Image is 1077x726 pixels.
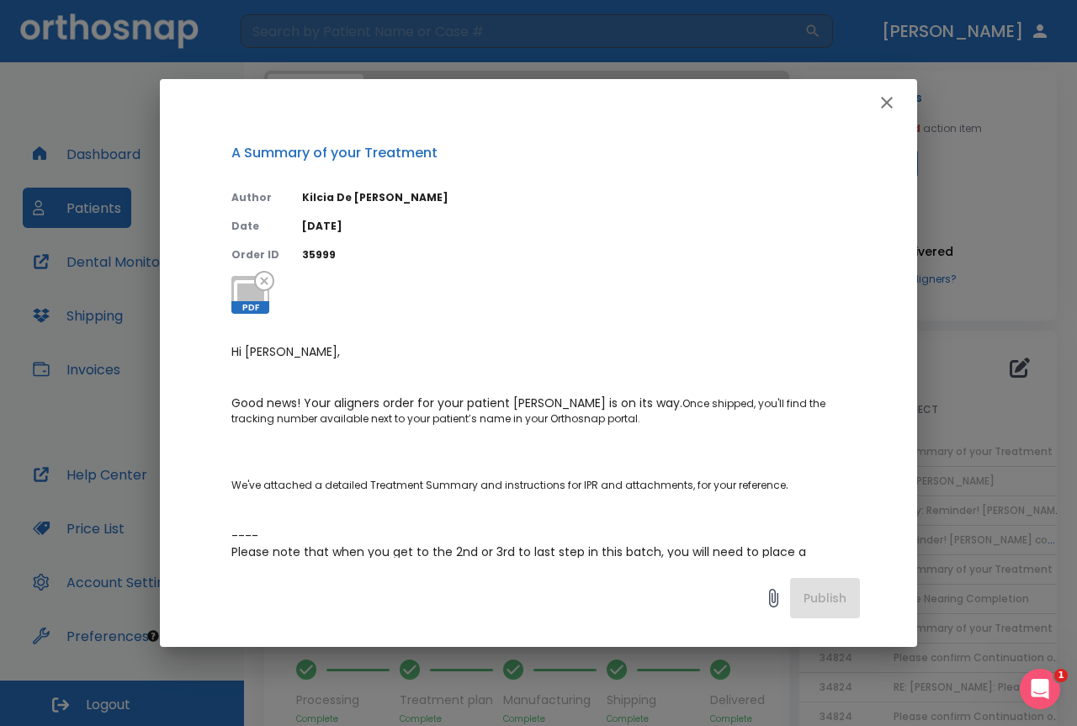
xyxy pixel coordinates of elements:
p: We've attached a detailed Treatment Summary and instructions for IPR and attachments, for your re... [231,462,860,493]
span: PDF [231,301,269,314]
p: 35999 [302,247,860,262]
span: Hi [PERSON_NAME], [231,343,340,360]
p: Order ID [231,247,282,262]
span: Good news! Your aligners order for your patient [PERSON_NAME] is on its way. [231,395,682,411]
span: ---- Please note that when you get to the 2nd or 3rd to last step in this batch, you will need to... [231,527,857,592]
p: Date [231,219,282,234]
p: Author [231,190,282,205]
span: . [786,476,788,493]
span: 1 [1054,669,1068,682]
p: A Summary of your Treatment [231,143,860,163]
p: Kilcia De [PERSON_NAME] [302,190,860,205]
p: [DATE] [302,219,860,234]
p: Once shipped, you'll find the tracking number available next to your patient’s name in your Ortho... [231,395,860,427]
iframe: Intercom live chat [1020,669,1060,709]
